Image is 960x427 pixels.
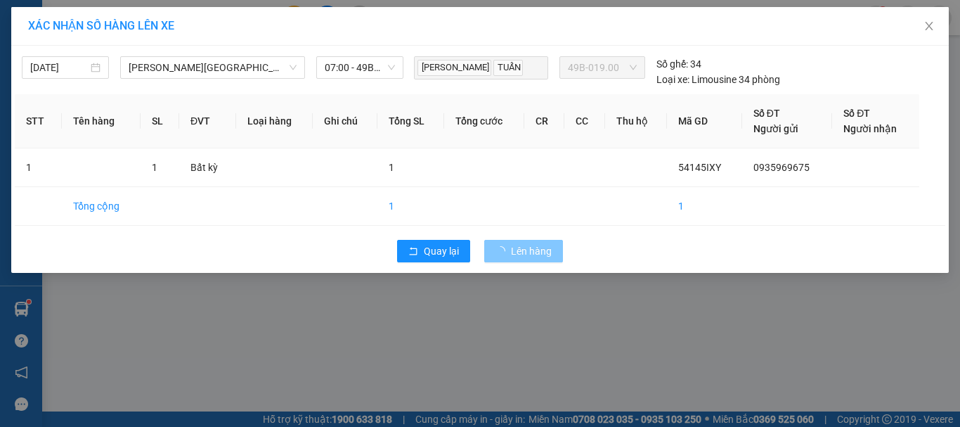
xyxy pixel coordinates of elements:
[909,7,949,46] button: Close
[843,123,897,134] span: Người nhận
[179,94,236,148] th: ĐVT
[325,57,395,78] span: 07:00 - 49B-019.00
[753,108,780,119] span: Số ĐT
[656,72,689,87] span: Loại xe:
[152,162,157,173] span: 1
[236,94,313,148] th: Loại hàng
[62,94,141,148] th: Tên hàng
[524,94,564,148] th: CR
[62,187,141,226] td: Tổng cộng
[179,148,236,187] td: Bất kỳ
[656,56,701,72] div: 34
[564,94,604,148] th: CC
[568,57,637,78] span: 49B-019.00
[605,94,667,148] th: Thu hộ
[923,20,935,32] span: close
[377,94,444,148] th: Tổng SL
[377,187,444,226] td: 1
[417,60,491,76] span: [PERSON_NAME]
[678,162,721,173] span: 54145IXY
[397,240,470,262] button: rollbackQuay lại
[656,72,780,87] div: Limousine 34 phòng
[484,240,563,262] button: Lên hàng
[444,94,524,148] th: Tổng cước
[129,57,297,78] span: Gia Lai - Đà Lạt
[493,60,523,76] span: TUẤN
[28,19,174,32] span: XÁC NHẬN SỐ HÀNG LÊN XE
[667,94,742,148] th: Mã GD
[289,63,297,72] span: down
[15,148,62,187] td: 1
[408,246,418,257] span: rollback
[30,60,88,75] input: 14/10/2025
[141,94,179,148] th: SL
[313,94,377,148] th: Ghi chú
[15,94,62,148] th: STT
[495,246,511,256] span: loading
[656,56,688,72] span: Số ghế:
[753,162,810,173] span: 0935969675
[389,162,394,173] span: 1
[843,108,870,119] span: Số ĐT
[424,243,459,259] span: Quay lại
[753,123,798,134] span: Người gửi
[511,243,552,259] span: Lên hàng
[667,187,742,226] td: 1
